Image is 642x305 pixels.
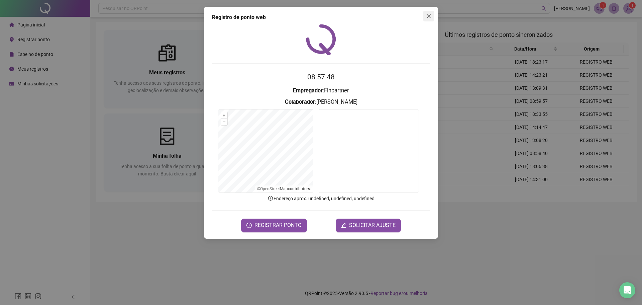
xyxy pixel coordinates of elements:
li: © contributors. [257,186,311,191]
button: + [221,112,227,119]
div: Registro de ponto web [212,13,430,21]
p: Endereço aprox. : undefined, undefined, undefined [212,195,430,202]
span: clock-circle [246,223,252,228]
span: edit [341,223,346,228]
button: REGISTRAR PONTO [241,219,307,232]
strong: Empregador [293,87,323,94]
time: 08:57:48 [307,73,335,81]
h3: : Finpartner [212,86,430,95]
button: Close [423,11,434,21]
img: QRPoint [306,24,336,55]
a: OpenStreetMap [260,186,288,191]
span: close [426,13,431,19]
span: info-circle [267,195,274,201]
div: Open Intercom Messenger [619,282,635,298]
span: REGISTRAR PONTO [254,221,302,229]
strong: Colaborador [285,99,315,105]
h3: : [PERSON_NAME] [212,98,430,106]
span: SOLICITAR AJUSTE [349,221,396,229]
button: editSOLICITAR AJUSTE [336,219,401,232]
button: – [221,119,227,125]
